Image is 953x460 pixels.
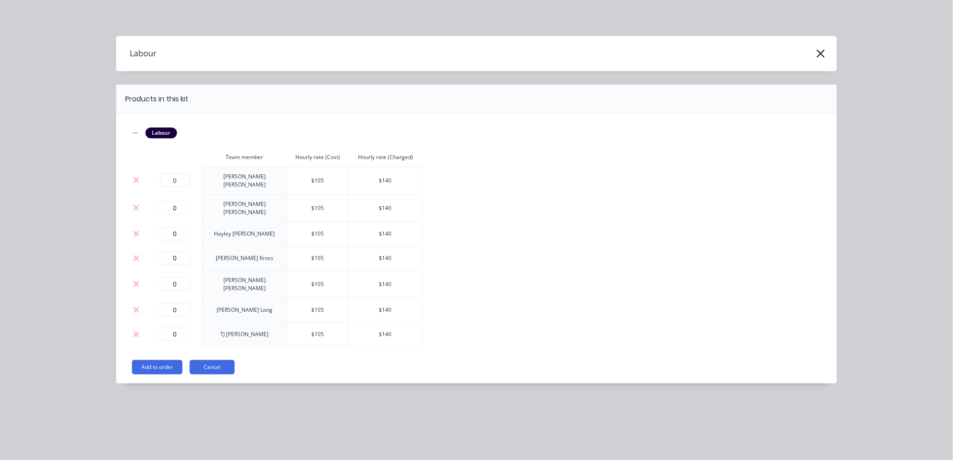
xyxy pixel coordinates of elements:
button: Cancel [190,360,235,374]
span: $ 140 [379,280,392,288]
input: 0 [160,201,190,214]
input: 0 [160,251,190,265]
td: TJ [PERSON_NAME] [202,322,287,346]
input: 0 [160,173,190,187]
input: 0 [160,303,190,317]
span: $ 140 [379,230,392,237]
span: $ 105 [312,280,324,288]
button: Add to order [132,360,182,374]
span: $ 105 [312,254,324,262]
span: $ 105 [312,177,324,184]
div: Products in this kit [125,94,188,105]
td: Hayley [PERSON_NAME] [202,222,287,246]
span: $ 140 [379,330,392,338]
th: Hourly rate (Cost) [287,148,349,167]
span: $ 140 [379,306,392,314]
td: [PERSON_NAME] Kross [202,246,287,270]
input: 0 [160,328,190,341]
input: 0 [160,277,190,291]
span: $ 140 [379,177,392,184]
span: $ 140 [379,254,392,262]
td: [PERSON_NAME] [PERSON_NAME] [202,270,287,298]
span: $ 140 [379,204,392,212]
td: [PERSON_NAME] [PERSON_NAME] [202,194,287,222]
span: $ 105 [312,330,324,338]
span: $ 105 [312,204,324,212]
th: Team member [202,148,287,167]
td: [PERSON_NAME] Long [202,298,287,322]
th: Hourly rate (Charged) [349,148,422,167]
input: 0 [160,227,190,241]
div: Labour [145,128,177,138]
span: $ 105 [312,230,324,237]
td: [PERSON_NAME] [PERSON_NAME] [202,167,287,194]
span: $ 105 [312,306,324,314]
h4: Labour [116,45,156,62]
